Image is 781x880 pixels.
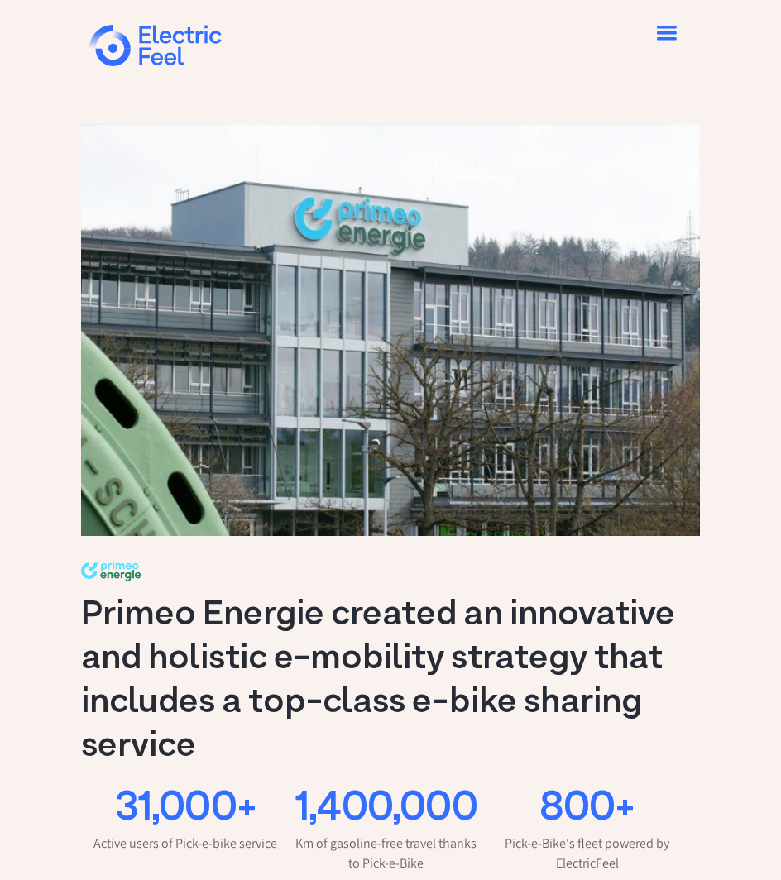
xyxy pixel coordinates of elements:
div: 1,400,000 [290,786,483,834]
iframe: Chatbot [672,771,758,857]
p: Active users of Pick-e-bike service [89,834,282,854]
p: Pick-e-Bike's fleet powered by ElectricFeel [491,834,683,873]
p: Km of gasoline-free travel thanks to Pick-e-Bike [290,834,483,873]
input: Submit [32,65,113,97]
div: 31,000+ [89,786,282,834]
div: menu [642,8,692,58]
div: 800+ [491,786,683,834]
h1: Primeo Energie created an innovative and holistic e-mobility strategy that includes a top-class e... [81,594,692,769]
